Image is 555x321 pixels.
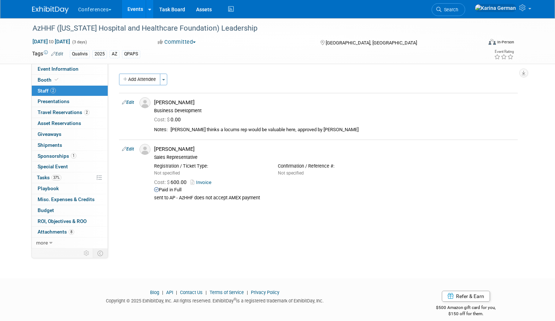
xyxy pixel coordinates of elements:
[32,172,108,183] a: Tasks37%
[154,117,184,122] span: 0.00
[494,50,514,54] div: Event Rating
[180,290,203,295] a: Contact Us
[38,185,59,191] span: Playbook
[139,97,150,108] img: Associate-Profile-5.png
[443,38,514,49] div: Event Format
[32,183,108,194] a: Playbook
[32,96,108,107] a: Presentations
[32,296,398,304] div: Copyright © 2025 ExhibitDay, Inc. All rights reserved. ExhibitDay is a registered trademark of Ex...
[38,164,68,169] span: Special Event
[150,290,159,295] a: Blog
[30,22,473,35] div: AzHHF ([US_STATE] Hospital and Healthcare Foundation) Leadership
[154,117,171,122] span: Cost: $
[171,127,515,133] div: [PERSON_NAME] thinks a locums rep would be valuable here, approved by [PERSON_NAME]
[38,207,54,213] span: Budget
[32,129,108,140] a: Giveaways
[48,39,55,44] span: to
[38,120,81,126] span: Asset Reservations
[154,108,515,114] div: Business Development
[119,74,160,85] button: Add Attendee
[38,142,62,148] span: Shipments
[50,88,56,93] span: 2
[84,110,89,115] span: 2
[71,153,76,158] span: 1
[489,39,496,45] img: Format-Inperson.png
[326,40,417,46] span: [GEOGRAPHIC_DATA], [GEOGRAPHIC_DATA]
[122,100,134,105] a: Edit
[154,179,190,185] span: 600.00
[32,86,108,96] a: Staff2
[32,107,108,118] a: Travel Reservations2
[32,75,108,85] a: Booth
[38,196,95,202] span: Misc. Expenses & Credits
[80,248,93,258] td: Personalize Event Tab Strip
[32,38,70,45] span: [DATE] [DATE]
[110,50,119,58] div: AZ
[234,297,236,301] sup: ®
[475,4,516,12] img: Karina German
[38,66,79,72] span: Event Information
[32,64,108,74] a: Event Information
[37,175,61,180] span: Tasks
[154,179,171,185] span: Cost: $
[442,291,490,302] a: Refer & Earn
[251,290,279,295] a: Privacy Policy
[204,290,208,295] span: |
[154,154,515,160] div: Sales Representative
[32,140,108,150] a: Shipments
[32,50,63,58] td: Tags
[32,118,108,129] a: Asset Reservations
[497,39,514,45] div: In-Person
[38,218,87,224] span: ROI, Objectives & ROO
[92,50,107,58] div: 2025
[409,300,523,317] div: $500 Amazon gift card for you,
[93,248,108,258] td: Toggle Event Tabs
[166,290,173,295] a: API
[154,163,267,169] div: Registration / Ticket Type:
[38,109,89,115] span: Travel Reservations
[278,163,391,169] div: Confirmation / Reference #:
[38,229,74,235] span: Attachments
[32,227,108,237] a: Attachments8
[36,240,48,246] span: more
[38,77,60,83] span: Booth
[154,187,515,193] div: Paid in Full
[191,180,214,185] a: Invoice
[210,290,244,295] a: Terms of Service
[70,50,90,58] div: Qualivis
[154,99,515,106] div: [PERSON_NAME]
[51,175,61,180] span: 37%
[122,50,140,58] div: QPAPS
[55,78,58,82] i: Booth reservation complete
[32,194,108,205] a: Misc. Expenses & Credits
[32,216,108,227] a: ROI, Objectives & ROO
[38,98,69,104] span: Presentations
[69,229,74,235] span: 8
[432,3,465,16] a: Search
[441,7,458,12] span: Search
[32,205,108,216] a: Budget
[32,151,108,161] a: Sponsorships1
[409,311,523,317] div: $150 off for them.
[154,127,168,133] div: Notes:
[32,161,108,172] a: Special Event
[154,171,180,176] span: Not specified
[32,6,69,13] img: ExhibitDay
[154,195,515,201] div: sent to AP - AzHHF does not accept AMEX payment
[154,146,515,153] div: [PERSON_NAME]
[38,131,61,137] span: Giveaways
[51,51,63,56] a: Edit
[38,88,56,94] span: Staff
[155,38,199,46] button: Committed
[160,290,165,295] span: |
[278,171,304,176] span: Not specified
[32,238,108,248] a: more
[174,290,179,295] span: |
[245,290,250,295] span: |
[72,40,87,44] span: (3 days)
[122,146,134,152] a: Edit
[139,144,150,155] img: Associate-Profile-5.png
[38,153,76,159] span: Sponsorships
